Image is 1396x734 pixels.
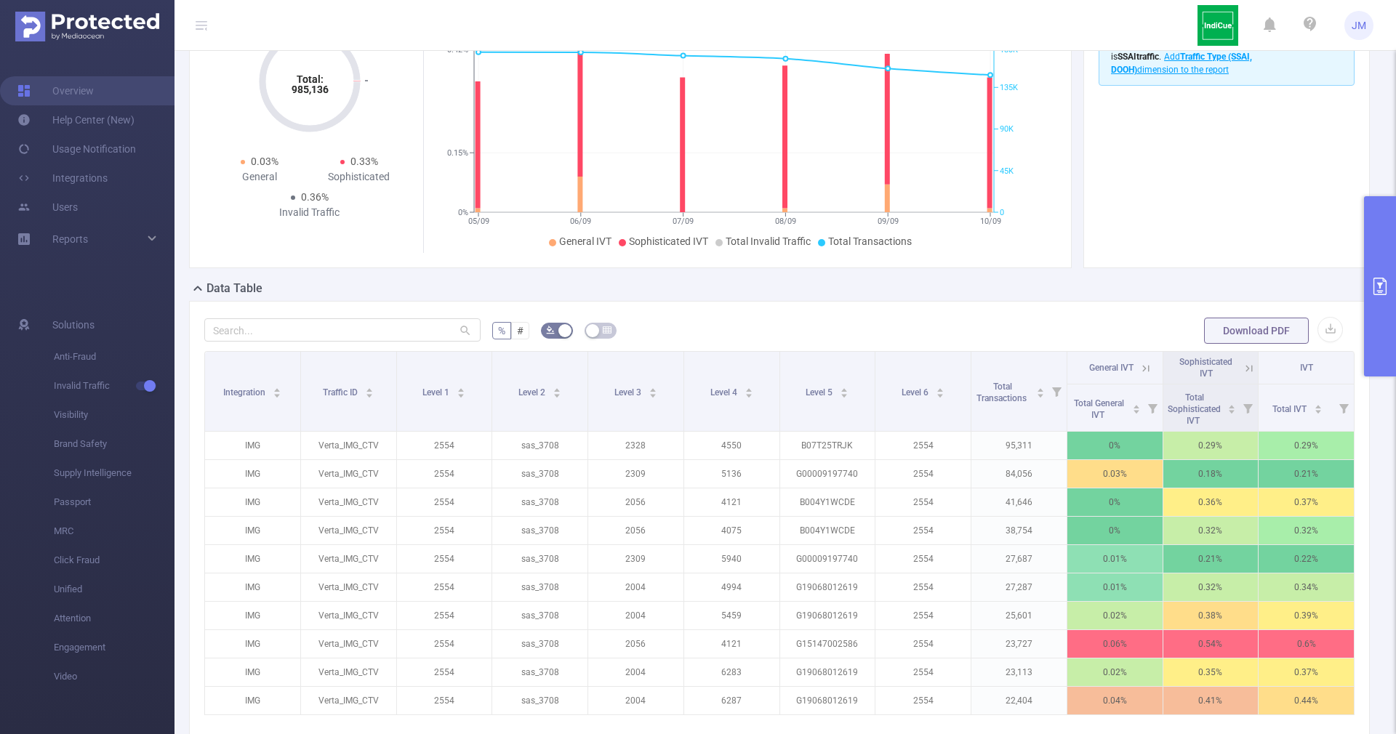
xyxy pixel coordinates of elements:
span: Integration [223,387,268,398]
i: icon: caret-up [366,386,374,390]
tspan: 90K [1000,125,1014,134]
p: 38,754 [971,517,1067,544]
span: Total IVT [1272,404,1309,414]
p: B07T25TRJK [780,432,875,459]
span: Click Fraud [54,546,174,575]
span: Level 5 [806,387,835,398]
p: 2004 [588,687,683,714]
p: 0.36% [1163,488,1259,516]
input: Search... [204,318,481,342]
p: Verta_IMG_CTV [301,432,396,459]
p: 4121 [684,630,779,658]
span: MRC [54,517,174,546]
div: Sophisticated [310,169,409,185]
i: icon: table [603,326,611,334]
tspan: Total: [296,73,323,85]
p: 41,646 [971,488,1067,516]
b: Traffic Type (SSAI, DOOH) [1111,52,1252,75]
tspan: 0.15% [447,148,468,158]
p: G19068012619 [780,602,875,629]
p: 0.02% [1067,602,1163,629]
p: 0% [1067,488,1163,516]
i: icon: caret-up [553,386,561,390]
p: IMG [205,517,300,544]
a: Reports [52,225,88,254]
span: Invalid Traffic [54,371,174,400]
tspan: 135K [1000,83,1018,92]
p: G19068012619 [780,658,875,686]
span: Total General IVT [1074,398,1124,420]
a: Usage Notification [17,134,136,164]
p: 27,287 [971,573,1067,601]
p: 2328 [588,432,683,459]
i: icon: caret-down [553,392,561,396]
p: 6287 [684,687,779,714]
tspan: 0% [458,208,468,217]
p: 0.41% [1163,687,1259,714]
span: Anti-Fraud [54,342,174,371]
p: IMG [205,687,300,714]
p: 27,687 [971,545,1067,573]
p: 0.44% [1259,687,1354,714]
a: Overview [17,76,94,105]
p: 2554 [875,687,971,714]
i: icon: caret-up [745,386,753,390]
p: 6283 [684,658,779,686]
p: Verta_IMG_CTV [301,630,396,658]
i: icon: caret-down [1228,408,1236,412]
span: Level 6 [902,387,931,398]
span: 0.03% [251,156,278,167]
i: icon: caret-down [457,392,465,396]
p: 4994 [684,573,779,601]
div: Sort [1227,403,1236,411]
p: 0.37% [1259,488,1354,516]
p: 2554 [875,630,971,658]
p: 4075 [684,517,779,544]
span: # [517,325,523,336]
p: 2554 [875,460,971,488]
tspan: 07/09 [673,217,694,226]
p: sas_3708 [492,488,587,516]
span: Total Transactions [976,382,1029,403]
p: B004Y1WCDE [780,517,875,544]
i: icon: caret-up [649,386,657,390]
i: icon: caret-down [366,392,374,396]
span: Sophisticated IVT [1179,357,1232,379]
p: sas_3708 [492,630,587,658]
p: 2004 [588,573,683,601]
p: B004Y1WCDE [780,488,875,516]
p: G00009197740 [780,545,875,573]
span: Level 2 [518,387,547,398]
div: Sort [1132,403,1141,411]
h2: Data Table [206,280,262,297]
a: Integrations [17,164,108,193]
i: icon: caret-down [1036,392,1044,396]
span: Attention [54,604,174,633]
p: Verta_IMG_CTV [301,517,396,544]
img: Protected Media [15,12,159,41]
p: 23,113 [971,658,1067,686]
p: 0.22% [1259,545,1354,573]
p: sas_3708 [492,545,587,573]
span: Add dimension to the report [1111,52,1252,75]
p: Verta_IMG_CTV [301,460,396,488]
p: 0.38% [1163,602,1259,629]
p: G15147002586 [780,630,875,658]
div: Sort [1036,386,1045,395]
span: Total Sophisticated IVT [1168,392,1221,426]
p: 2554 [397,630,492,658]
p: 0.02% [1067,658,1163,686]
span: Sophisticated IVT [629,235,708,247]
span: Level 3 [614,387,643,398]
p: 2554 [397,432,492,459]
p: 2554 [875,517,971,544]
div: Sort [553,386,561,395]
p: 25,601 [971,602,1067,629]
p: 2056 [588,630,683,658]
i: icon: caret-up [1132,403,1140,407]
p: G00009197740 [780,460,875,488]
span: Solutions [52,310,95,339]
tspan: 06/09 [570,217,591,226]
i: icon: caret-up [273,386,281,390]
tspan: 05/09 [468,217,489,226]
